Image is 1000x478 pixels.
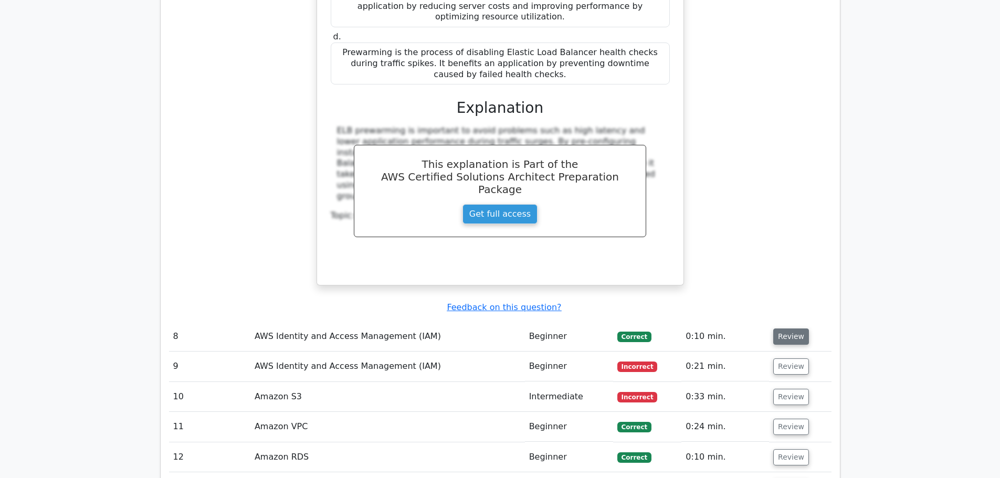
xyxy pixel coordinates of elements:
td: 12 [169,442,250,472]
td: 0:10 min. [681,322,769,352]
td: Beginner [525,412,613,442]
a: Feedback on this question? [447,302,561,312]
td: Intermediate [525,382,613,412]
td: Amazon S3 [250,382,525,412]
button: Review [773,449,809,465]
a: Get full access [462,204,538,224]
td: 9 [169,352,250,381]
button: Review [773,419,809,435]
div: Topic: [331,210,670,221]
span: Correct [617,422,651,432]
td: Beginner [525,352,613,381]
span: Incorrect [617,362,658,372]
button: Review [773,328,809,345]
span: Incorrect [617,392,658,402]
td: 0:33 min. [681,382,769,412]
td: AWS Identity and Access Management (IAM) [250,352,525,381]
td: 0:21 min. [681,352,769,381]
button: Review [773,389,809,405]
span: d. [333,31,341,41]
td: 10 [169,382,250,412]
td: 0:24 min. [681,412,769,442]
button: Review [773,358,809,375]
td: 11 [169,412,250,442]
span: Correct [617,332,651,342]
td: Amazon RDS [250,442,525,472]
td: AWS Identity and Access Management (IAM) [250,322,525,352]
td: Beginner [525,322,613,352]
td: Beginner [525,442,613,472]
td: 8 [169,322,250,352]
div: Prewarming is the process of disabling Elastic Load Balancer health checks during traffic spikes.... [331,43,670,84]
span: Correct [617,452,651,463]
div: ELB prewarming is important to avoid problems such as high latency and lower application performa... [337,125,664,202]
td: 0:10 min. [681,442,769,472]
td: Amazon VPC [250,412,525,442]
h3: Explanation [337,99,664,117]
